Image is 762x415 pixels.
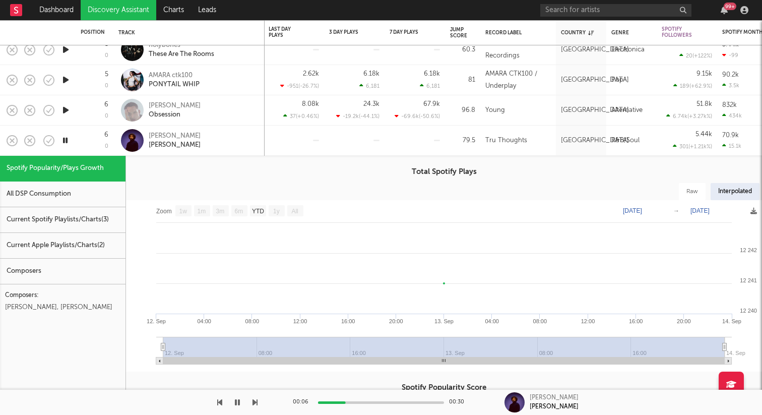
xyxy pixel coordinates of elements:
div: 3 Day Plays [329,29,364,35]
div: Promised Land Recordings [485,38,551,62]
text: 16:00 [629,318,643,324]
text: 1w [179,208,187,215]
a: [PERSON_NAME][PERSON_NAME] [149,132,201,150]
div: [GEOGRAPHIC_DATA] [561,74,629,86]
text: 1m [198,208,206,215]
div: 301 ( +1.21k % ) [673,143,712,150]
div: AMARA ctk100 [149,71,200,80]
div: Pop [611,74,623,86]
div: 5.44k [695,131,712,138]
div: 15.1k [722,143,741,149]
text: 12 240 [740,308,757,314]
text: YTD [252,208,264,215]
text: → [673,207,679,214]
text: 6m [235,208,243,215]
div: Interpolated [711,183,759,200]
div: 24.3k [363,101,379,107]
div: Alternative [611,104,643,116]
text: 14. Sep [726,350,745,356]
div: 90.2k [722,72,739,78]
div: Genre [611,30,647,36]
div: [PERSON_NAME] [149,101,201,110]
a: AMARA ctk100PONYTAIL WHIP [149,71,200,89]
div: [GEOGRAPHIC_DATA] [561,104,629,116]
div: AMARA CTK100 / Underplay [485,68,551,92]
text: 12 242 [740,247,757,253]
div: 96.8 [450,104,475,116]
text: 12:00 [293,318,307,324]
div: Record Label [485,30,546,36]
div: 6 [104,101,108,108]
text: Zoom [156,208,172,215]
div: R&B/Soul [611,135,640,147]
h3: Spotify Popularity Score [126,382,762,394]
div: 7 Day Plays [390,29,425,35]
text: 04:00 [197,318,211,324]
div: [PERSON_NAME] [530,393,579,402]
div: -951 ( -26.7 % ) [280,83,319,89]
div: 6.74k ( +3.27k % ) [666,113,712,120]
div: -19.2k ( -44.1 % ) [336,113,379,120]
div: 99 + [724,3,736,10]
div: 6,181 [359,83,379,89]
div: 67.9k [423,101,440,107]
div: 0 [105,83,108,89]
text: 12:00 [581,318,595,324]
div: Electronica [611,44,645,56]
text: 16:00 [341,318,355,324]
div: 9.15k [696,71,712,77]
text: 08:00 [533,318,547,324]
text: 04:00 [485,318,499,324]
div: 2.62k [303,71,319,77]
text: 20:00 [389,318,403,324]
div: 0 [105,144,108,149]
div: 5 [105,71,108,78]
text: 13. Sep [434,318,454,324]
div: Composers: [5,289,120,302]
h3: Total Spotify Plays [126,166,762,178]
div: [PERSON_NAME] [149,132,201,141]
div: 832k [722,102,737,108]
a: [PERSON_NAME]Obsession [149,101,201,120]
div: [PERSON_NAME] [530,402,579,411]
div: Position [81,29,105,35]
div: [PERSON_NAME] [149,141,201,150]
div: 20 ( +122 % ) [679,52,712,59]
text: 1y [273,208,280,215]
text: 08:00 [245,318,260,324]
a: holybonesThese Are The Rooms [149,41,214,59]
text: 12 241 [740,277,757,283]
div: Jump Score [450,27,467,39]
text: [DATE] [623,207,642,214]
div: 3.5k [722,82,739,89]
div: 60.3 [450,44,475,56]
div: 81 [450,74,475,86]
text: All [291,208,298,215]
div: 6,181 [420,83,440,89]
div: Raw [679,183,706,200]
div: 37 ( +0.46 % ) [283,113,319,120]
div: -99 [722,52,738,58]
div: Track [118,30,255,36]
text: 12. Sep [147,318,166,324]
div: 6 [104,132,108,138]
div: Country [561,30,596,36]
div: 434k [722,112,742,119]
div: Obsession [149,110,201,120]
div: 6.18k [424,71,440,77]
div: -69.6k ( -50.6 % ) [395,113,440,120]
div: Last Day Plays [269,26,304,38]
div: Tru Thoughts [485,135,527,147]
input: Search for artists [540,4,691,17]
div: 8.08k [302,101,319,107]
div: 70.9k [722,132,739,139]
text: [DATE] [690,207,710,214]
div: Young [485,104,505,116]
div: Spotify Followers [662,26,697,38]
div: 00:30 [449,396,469,408]
text: 3m [216,208,225,215]
text: 20:00 [677,318,691,324]
div: [GEOGRAPHIC_DATA] [561,44,629,56]
div: [GEOGRAPHIC_DATA] [561,135,629,147]
div: 0 [105,113,108,119]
